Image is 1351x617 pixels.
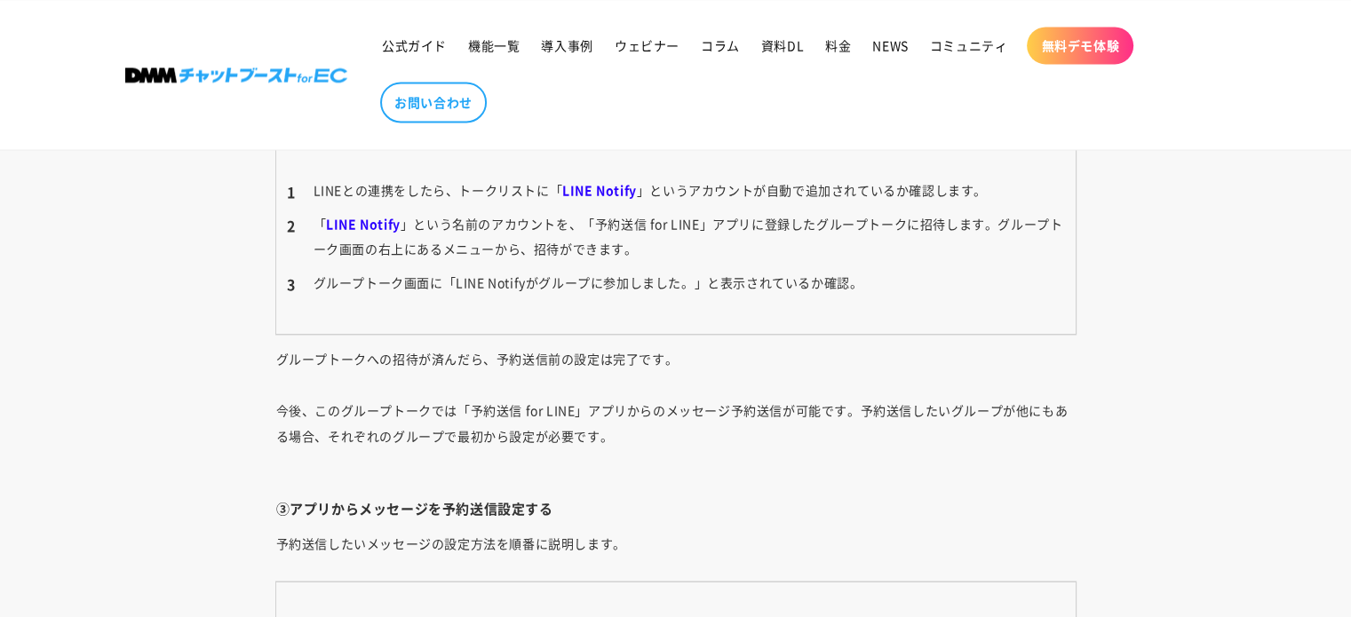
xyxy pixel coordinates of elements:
span: 公式ガイド [382,37,447,53]
li: 「 」という名前のアカウントを、「予約送信 for LINE」アプリに登録したグループトークに招待します。グループトーク画面の右上にあるメニューから、招待ができます。 [287,211,1065,261]
b: LINE Notify [562,181,637,199]
span: 機能一覧 [468,37,520,53]
a: コラム [690,27,751,64]
a: 資料DL [751,27,815,64]
a: NEWS [862,27,918,64]
span: 導入事例 [541,37,592,53]
p: 予約送信したいメッセージの設定方法を順番に説明します。 [276,530,1076,555]
p: 今後、このグループトークでは「予約送信 for LINE」アプリからのメッセージ予約送信が可能です。予約送信したいグループが他にもある場合、それぞれのグループで最初から設定が必要です。 [276,398,1076,472]
span: お問い合わせ [394,94,473,110]
span: NEWS [872,37,908,53]
a: コミュニティ [919,27,1019,64]
a: ウェビナー [604,27,690,64]
span: 無料デモ体験 [1041,37,1119,53]
a: 無料デモ体験 [1027,27,1133,64]
li: LINEとの連携をしたら、トークリストに「 」というアカウントが自動で追加されているか確認します。 [287,178,1065,202]
span: 資料DL [761,37,804,53]
h4: ③アプリからメッセージを予約送信設定する [276,499,1076,517]
span: コラム [701,37,740,53]
a: 機能一覧 [457,27,530,64]
b: LINE Notify [326,215,401,233]
span: ウェビナー [615,37,679,53]
a: お問い合わせ [380,82,487,123]
a: 導入事例 [530,27,603,64]
span: コミュニティ [930,37,1008,53]
a: 公式ガイド [371,27,457,64]
a: 料金 [815,27,862,64]
span: 料金 [825,37,851,53]
li: グループトーク画面に「LINE Notifyがグループに参加しました。」と表示されているか確認。 [287,270,1065,295]
p: グループトークへの招待が済んだら、予約送信前の設定は完了です。 [276,346,1076,371]
img: 株式会社DMM Boost [125,67,347,83]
